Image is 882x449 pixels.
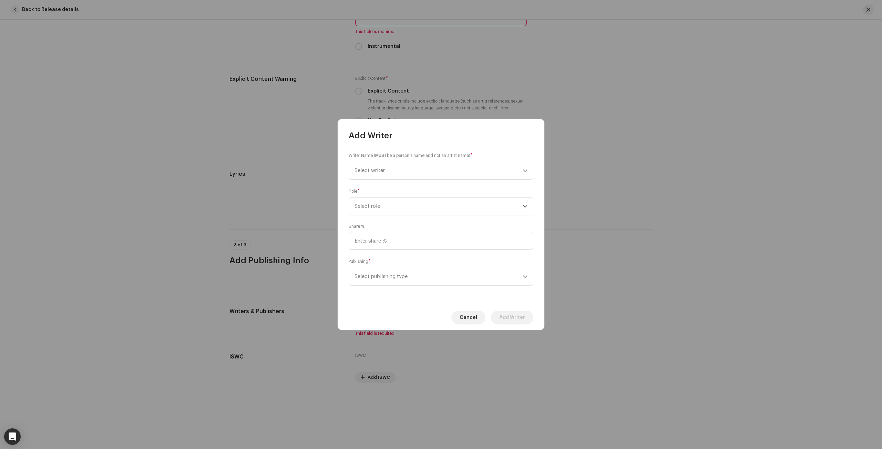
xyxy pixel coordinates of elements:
label: Share % [349,224,365,229]
button: Add Writer [491,311,533,324]
strong: MUST [375,153,387,158]
span: Select writer [355,162,523,179]
div: dropdown trigger [523,268,527,285]
div: Open Intercom Messenger [4,428,21,445]
span: Add Writer [349,130,392,141]
small: Writer Name ( be a person's name and not an artist name) [349,152,470,159]
input: Enter share % [349,232,533,250]
div: dropdown trigger [523,162,527,179]
span: Select publishing type [355,268,523,285]
small: Publishing [349,258,368,265]
span: Select writer [355,168,385,173]
span: Add Writer [499,311,525,324]
div: dropdown trigger [523,198,527,215]
span: Select role [355,198,523,215]
button: Cancel [451,311,485,324]
span: Cancel [460,311,477,324]
small: Role [349,188,357,195]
